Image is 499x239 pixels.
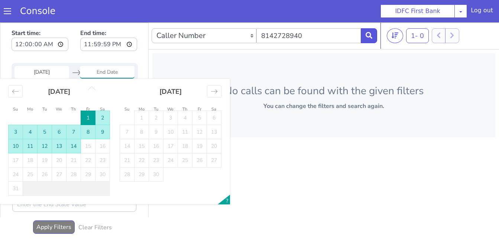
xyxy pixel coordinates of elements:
[95,103,110,117] td: Choose Saturday, August 9, 2025 as your check-out date. It’s available.
[9,103,23,117] td: Choose Sunday, August 3, 2025 as your check-out date. It’s available.
[9,117,23,131] td: Choose Sunday, August 10, 2025 as your check-out date. It’s available.
[27,84,33,90] small: Mo
[471,6,493,18] div: Log out
[23,117,38,131] td: Choose Monday, August 11, 2025 as your check-out date. It’s available.
[13,84,18,90] small: Su
[207,131,221,145] td: Not available. Saturday, September 27, 2025
[81,89,95,103] td: Selected as start date. Friday, August 1, 2025
[48,65,70,74] strong: [DATE]
[135,131,149,145] td: Not available. Monday, September 22, 2025
[207,63,221,75] div: Move forward to switch to the next month.
[80,15,137,29] input: End time:
[71,84,76,90] small: Th
[154,84,158,90] small: Tu
[52,117,67,131] td: Choose Wednesday, August 13, 2025 as your check-out date. It’s available.
[95,89,110,103] td: Choose Saturday, August 2, 2025 as your check-out date. It’s available.
[207,89,221,103] td: Not available. Saturday, September 6, 2025
[67,103,81,117] td: Choose Thursday, August 7, 2025 as your check-out date. It’s available.
[81,145,95,159] td: Not available. Friday, August 29, 2025
[406,6,429,21] button: 1- 0
[12,15,68,29] input: Start time:
[178,103,192,117] td: Not available. Thursday, September 11, 2025
[149,131,163,145] td: Not available. Tuesday, September 23, 2025
[11,6,64,16] a: Console
[9,159,23,173] td: Not available. Sunday, August 31, 2025
[226,175,228,182] span: ?
[100,84,105,90] small: Sa
[120,131,135,145] td: Not available. Sunday, September 21, 2025
[135,89,149,103] td: Not available. Monday, September 1, 2025
[164,79,483,88] p: You can change the filters and search again.
[124,84,129,90] small: Su
[178,89,192,103] td: Not available. Thursday, September 4, 2025
[12,175,136,189] input: Enter the End State Value
[139,84,145,90] small: Mo
[380,4,455,18] button: IDFC First Bank
[80,44,135,56] input: End Date
[38,131,52,145] td: Not available. Tuesday, August 19, 2025
[135,117,149,131] td: Not available. Monday, September 15, 2025
[78,202,112,209] h6: Clear Filters
[192,117,207,131] td: Not available. Friday, September 19, 2025
[33,198,75,211] button: Apply Filters
[198,84,201,90] small: Fr
[163,117,178,131] td: Not available. Wednesday, September 17, 2025
[67,117,81,131] td: Choose Thursday, August 14, 2025 as your check-out date. It’s available.
[120,117,135,131] td: Not available. Sunday, September 14, 2025
[256,6,361,21] input: Enter the Caller Number
[167,84,174,90] small: We
[163,131,178,145] td: Not available. Wednesday, September 24, 2025
[135,145,149,159] td: Not available. Monday, September 29, 2025
[56,84,62,90] small: We
[218,172,230,182] button: Open the keyboard shortcuts panel.
[163,89,178,103] td: Not available. Wednesday, September 3, 2025
[211,84,216,90] small: Sa
[23,103,38,117] td: Choose Monday, August 4, 2025 as your check-out date. It’s available.
[86,84,90,90] small: Fr
[95,117,110,131] td: Not available. Saturday, August 16, 2025
[23,131,38,145] td: Not available. Monday, August 18, 2025
[52,131,67,145] td: Not available. Wednesday, August 20, 2025
[81,117,95,131] td: Not available. Friday, August 15, 2025
[23,145,38,159] td: Not available. Monday, August 25, 2025
[178,131,192,145] td: Not available. Thursday, September 25, 2025
[12,4,68,31] label: Start time:
[164,61,483,76] p: No calls can be found with the given filters
[182,84,187,90] small: Th
[192,131,207,145] td: Not available. Friday, September 26, 2025
[192,89,207,103] td: Not available. Friday, September 5, 2025
[135,103,149,117] td: Not available. Monday, September 8, 2025
[178,117,192,131] td: Not available. Thursday, September 18, 2025
[38,103,52,117] td: Choose Tuesday, August 5, 2025 as your check-out date. It’s available.
[81,103,95,117] td: Choose Friday, August 8, 2025 as your check-out date. It’s available.
[95,145,110,159] td: Not available. Saturday, August 30, 2025
[163,103,178,117] td: Not available. Wednesday, September 10, 2025
[95,131,110,145] td: Not available. Saturday, August 23, 2025
[120,103,135,117] td: Not available. Sunday, September 7, 2025
[52,103,67,117] td: Choose Wednesday, August 6, 2025 as your check-out date. It’s available.
[207,103,221,117] td: Not available. Saturday, September 13, 2025
[207,117,221,131] td: Not available. Saturday, September 20, 2025
[149,117,163,131] td: Not available. Tuesday, September 16, 2025
[14,44,69,56] input: Start Date
[52,145,67,159] td: Not available. Wednesday, August 27, 2025
[8,63,23,75] div: Move backward to switch to the previous month.
[9,131,23,145] td: Not available. Sunday, August 17, 2025
[192,103,207,117] td: Not available. Friday, September 12, 2025
[81,131,95,145] td: Not available. Friday, August 22, 2025
[149,103,163,117] td: Not available. Tuesday, September 9, 2025
[80,4,137,31] label: End time:
[38,145,52,159] td: Not available. Tuesday, August 26, 2025
[42,84,47,90] small: Tu
[120,145,135,159] td: Not available. Sunday, September 28, 2025
[67,145,81,159] td: Not available. Thursday, August 28, 2025
[149,89,163,103] td: Not available. Tuesday, September 2, 2025
[159,65,182,74] strong: [DATE]
[38,117,52,131] td: Choose Tuesday, August 12, 2025 as your check-out date. It’s available.
[67,131,81,145] td: Not available. Thursday, August 21, 2025
[9,145,23,159] td: Not available. Sunday, August 24, 2025
[149,145,163,159] td: Not available. Tuesday, September 30, 2025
